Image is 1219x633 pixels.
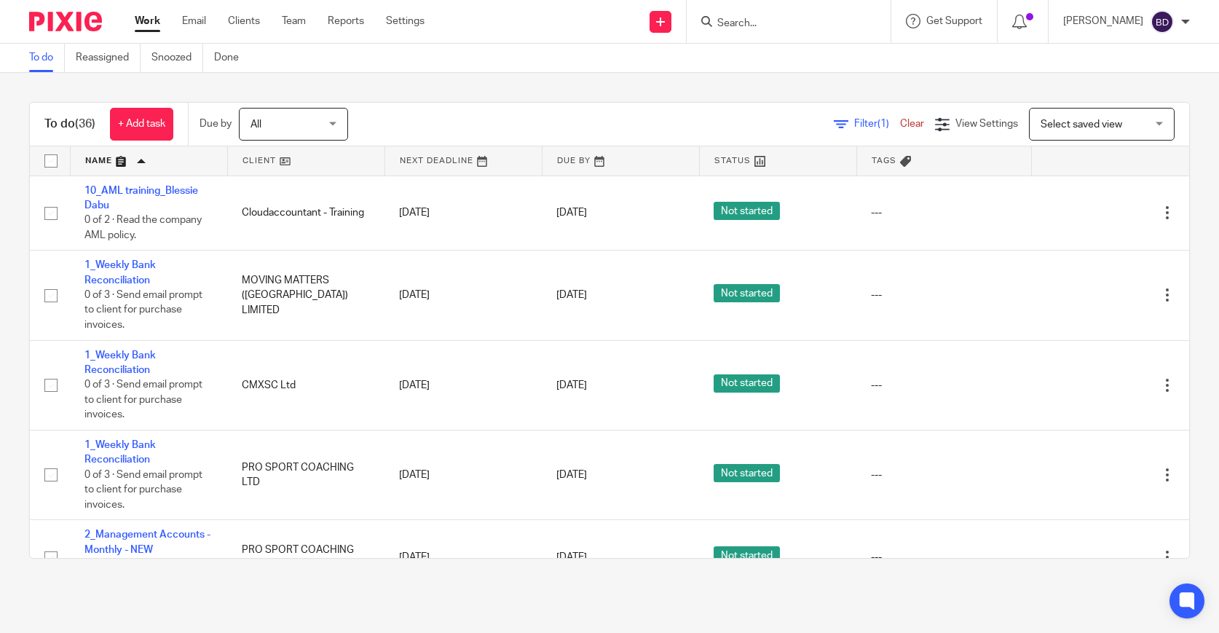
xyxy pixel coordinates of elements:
[386,14,425,28] a: Settings
[384,340,542,430] td: [DATE]
[384,176,542,251] td: [DATE]
[871,205,1017,220] div: ---
[84,440,156,465] a: 1_Weekly Bank Reconciliation
[384,251,542,340] td: [DATE]
[384,520,542,595] td: [DATE]
[84,215,202,240] span: 0 of 2 · Read the company AML policy.
[227,251,384,340] td: MOVING MATTERS ([GEOGRAPHIC_DATA]) LIMITED
[76,44,141,72] a: Reassigned
[227,176,384,251] td: Cloudaccountant - Training
[1041,119,1122,130] span: Select saved view
[214,44,250,72] a: Done
[84,260,156,285] a: 1_Weekly Bank Reconciliation
[714,374,780,393] span: Not started
[84,350,156,375] a: 1_Weekly Bank Reconciliation
[854,119,900,129] span: Filter
[556,552,587,562] span: [DATE]
[716,17,847,31] input: Search
[714,202,780,220] span: Not started
[871,550,1017,565] div: ---
[29,12,102,31] img: Pixie
[955,119,1018,129] span: View Settings
[84,290,202,330] span: 0 of 3 · Send email prompt to client for purchase invoices.
[227,340,384,430] td: CMXSC Ltd
[900,119,924,129] a: Clear
[328,14,364,28] a: Reports
[877,119,889,129] span: (1)
[227,430,384,520] td: PRO SPORT COACHING LTD
[556,290,587,300] span: [DATE]
[84,380,202,420] span: 0 of 3 · Send email prompt to client for purchase invoices.
[714,546,780,565] span: Not started
[227,520,384,595] td: PRO SPORT COACHING LTD
[384,430,542,520] td: [DATE]
[556,470,587,480] span: [DATE]
[871,468,1017,482] div: ---
[135,14,160,28] a: Work
[556,208,587,218] span: [DATE]
[84,470,202,510] span: 0 of 3 · Send email prompt to client for purchase invoices.
[871,378,1017,393] div: ---
[75,118,95,130] span: (36)
[182,14,206,28] a: Email
[714,464,780,482] span: Not started
[200,117,232,131] p: Due by
[250,119,261,130] span: All
[29,44,65,72] a: To do
[871,288,1017,302] div: ---
[1151,10,1174,34] img: svg%3E
[556,380,587,390] span: [DATE]
[1063,14,1143,28] p: [PERSON_NAME]
[714,284,780,302] span: Not started
[44,117,95,132] h1: To do
[151,44,203,72] a: Snoozed
[926,16,982,26] span: Get Support
[84,530,210,554] a: 2_Management Accounts - Monthly - NEW
[110,108,173,141] a: + Add task
[228,14,260,28] a: Clients
[84,186,198,211] a: 10_AML training_Blessie Dabu
[872,157,896,165] span: Tags
[282,14,306,28] a: Team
